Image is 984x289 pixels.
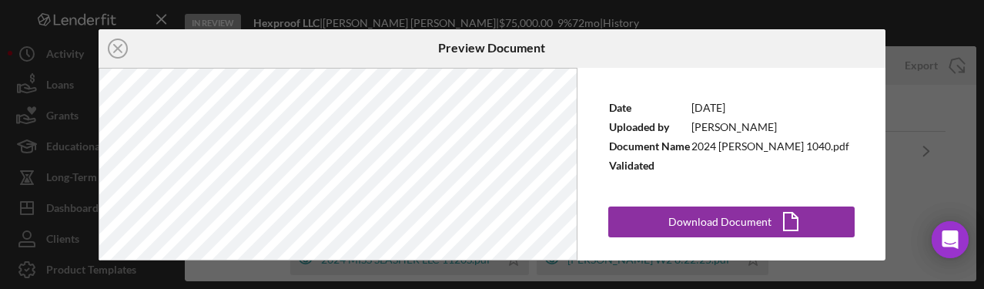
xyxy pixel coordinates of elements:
button: Download Document [608,207,855,237]
div: Download Document [668,207,771,237]
b: Validated [609,159,654,172]
h6: Preview Document [438,41,545,55]
div: Open Intercom Messenger [932,221,969,258]
b: Uploaded by [609,120,669,133]
b: Date [609,101,631,114]
td: [PERSON_NAME] [691,118,850,137]
td: [DATE] [691,99,850,118]
b: Document Name [609,139,690,153]
td: 2024 [PERSON_NAME] 1040.pdf [691,137,850,156]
